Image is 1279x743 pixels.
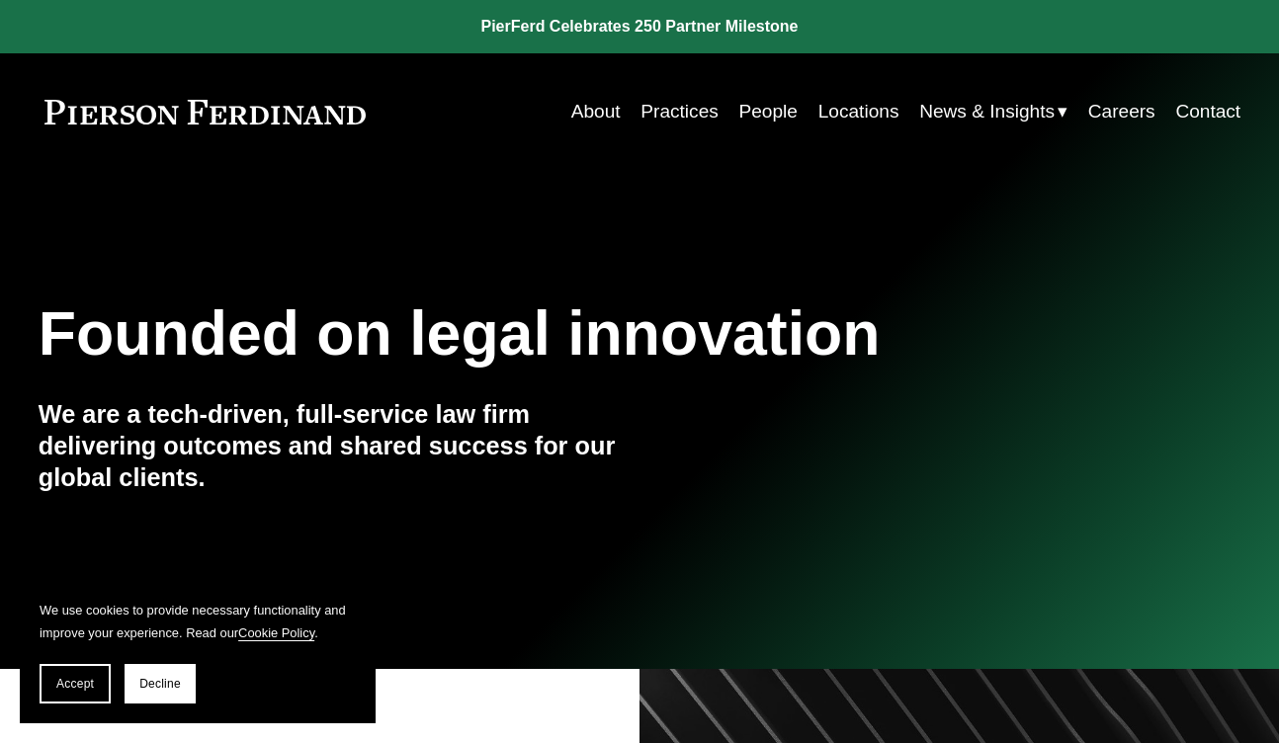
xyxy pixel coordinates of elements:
a: Locations [818,93,899,130]
a: Careers [1088,93,1155,130]
a: About [571,93,621,130]
span: Accept [56,677,94,691]
button: Accept [40,664,111,703]
a: Cookie Policy [238,625,314,640]
a: Contact [1175,93,1240,130]
h1: Founded on legal innovation [39,298,1041,370]
p: We use cookies to provide necessary functionality and improve your experience. Read our . [40,599,356,644]
a: folder dropdown [919,93,1067,130]
a: Practices [640,93,719,130]
span: News & Insights [919,95,1055,128]
h4: We are a tech-driven, full-service law firm delivering outcomes and shared success for our global... [39,398,639,493]
button: Decline [125,664,196,703]
a: People [739,93,798,130]
span: Decline [139,677,181,691]
section: Cookie banner [20,579,376,723]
